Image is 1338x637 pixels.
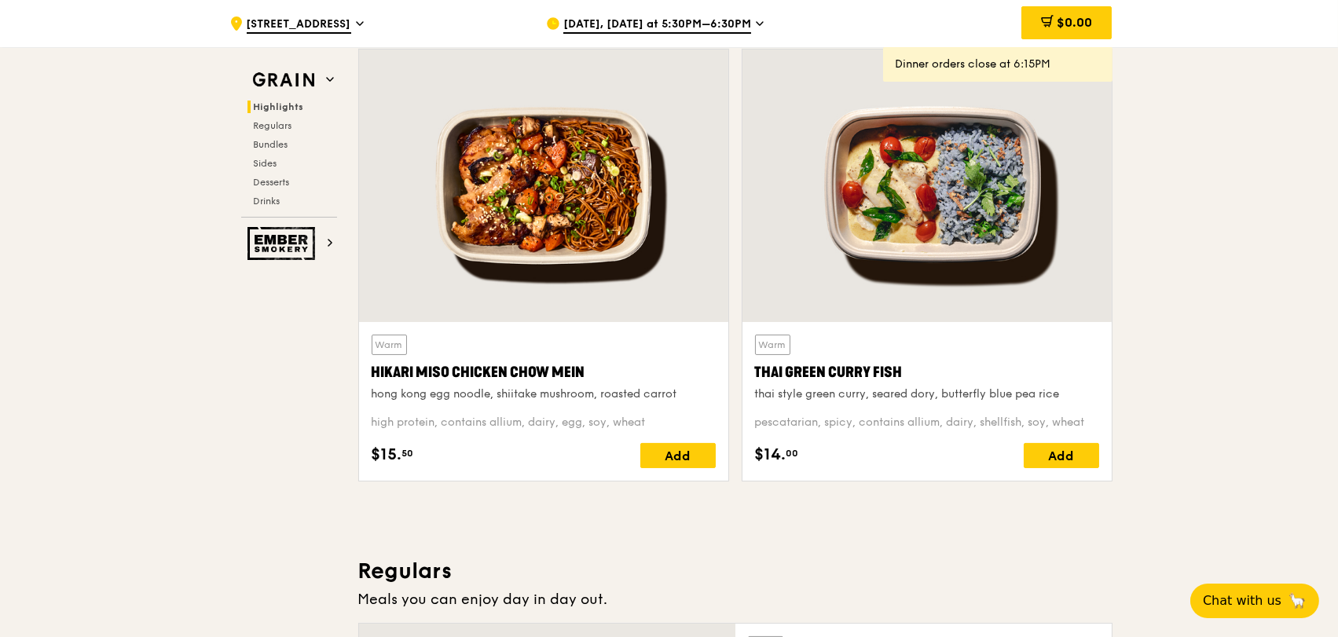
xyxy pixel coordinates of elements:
[1057,15,1092,30] span: $0.00
[372,443,402,467] span: $15.
[372,335,407,355] div: Warm
[1190,584,1319,618] button: Chat with us🦙
[786,447,799,459] span: 00
[372,361,716,383] div: Hikari Miso Chicken Chow Mein
[1288,591,1307,610] span: 🦙
[1024,443,1099,468] div: Add
[372,415,716,430] div: high protein, contains allium, dairy, egg, soy, wheat
[640,443,716,468] div: Add
[254,158,277,169] span: Sides
[755,415,1099,430] div: pescatarian, spicy, contains allium, dairy, shellfish, soy, wheat
[563,16,751,34] span: [DATE], [DATE] at 5:30PM–6:30PM
[402,447,414,459] span: 50
[755,386,1099,402] div: thai style green curry, seared dory, butterfly blue pea rice
[247,66,320,94] img: Grain web logo
[254,120,292,131] span: Regulars
[254,139,288,150] span: Bundles
[254,101,304,112] span: Highlights
[1203,591,1281,610] span: Chat with us
[247,16,351,34] span: [STREET_ADDRESS]
[358,588,1113,610] div: Meals you can enjoy day in day out.
[755,335,790,355] div: Warm
[358,557,1113,585] h3: Regulars
[254,177,290,188] span: Desserts
[247,227,320,260] img: Ember Smokery web logo
[755,361,1099,383] div: Thai Green Curry Fish
[372,386,716,402] div: hong kong egg noodle, shiitake mushroom, roasted carrot
[254,196,280,207] span: Drinks
[755,443,786,467] span: $14.
[896,57,1100,72] div: Dinner orders close at 6:15PM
